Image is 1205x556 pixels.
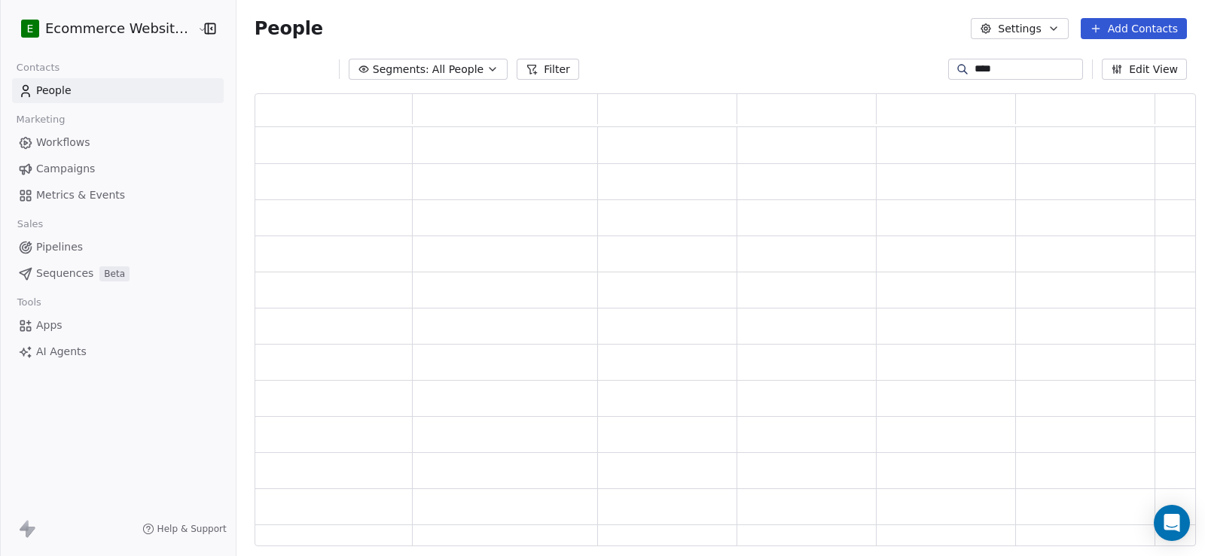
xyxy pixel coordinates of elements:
a: Workflows [12,130,224,155]
span: Workflows [36,135,90,150]
span: Metrics & Events [36,187,125,203]
a: Apps [12,313,224,338]
span: People [255,17,323,40]
a: Metrics & Events [12,183,224,208]
span: Apps [36,317,63,333]
span: Ecommerce Website Builder [45,19,194,38]
a: AI Agents [12,339,224,364]
span: Pipelines [36,239,83,255]
button: EEcommerce Website Builder [18,16,187,41]
span: Campaigns [36,161,95,177]
span: Tools [11,291,47,314]
span: People [36,83,72,99]
span: E [27,21,34,36]
button: Add Contacts [1081,18,1187,39]
span: All People [432,62,484,77]
span: Help & Support [157,523,227,535]
a: Pipelines [12,235,224,260]
span: Sequences [36,266,93,281]
div: Open Intercom Messenger [1154,505,1190,541]
button: Edit View [1102,59,1187,80]
a: Campaigns [12,156,224,181]
button: Filter [517,59,579,80]
span: Marketing [10,108,72,131]
span: Contacts [10,56,66,79]
a: People [12,78,224,103]
a: Help & Support [142,523,227,535]
span: AI Agents [36,344,87,360]
button: Settings [971,18,1068,39]
a: SequencesBeta [12,261,224,286]
span: Segments: [373,62,429,77]
span: Beta [99,266,130,281]
span: Sales [11,213,50,235]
